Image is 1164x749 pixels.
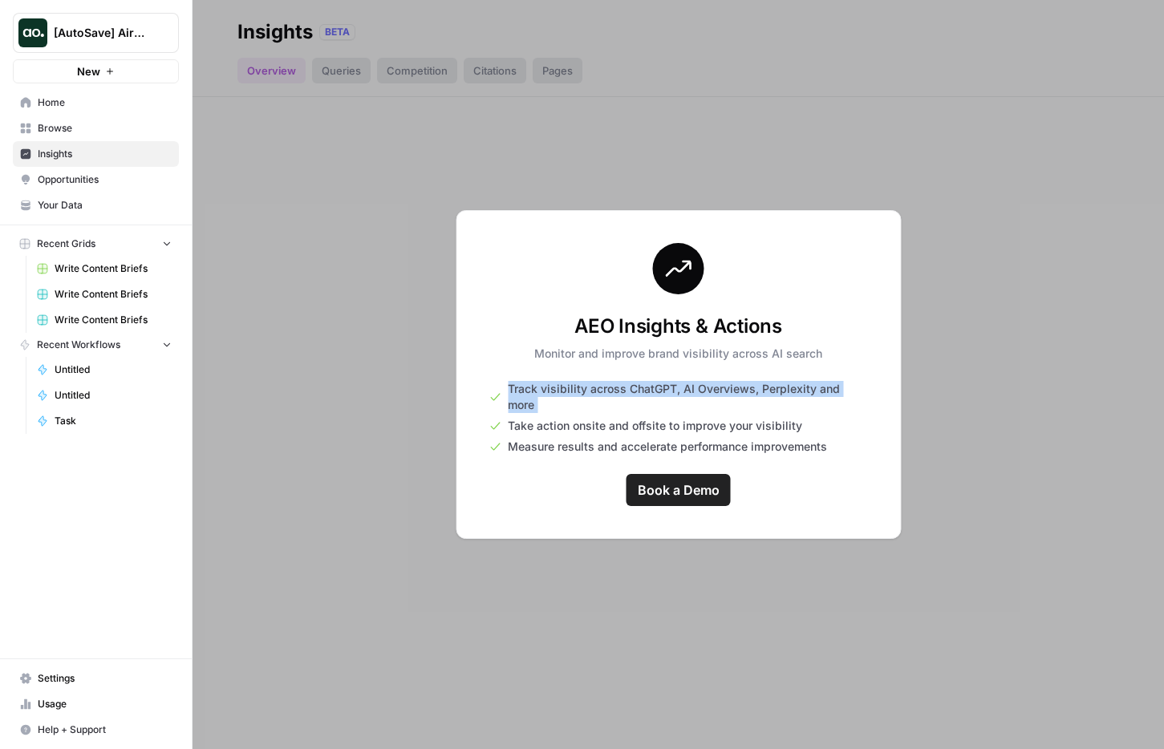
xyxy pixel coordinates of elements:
[55,414,172,428] span: Task
[54,25,151,41] span: [AutoSave] AirOps
[77,63,100,79] span: New
[37,237,95,251] span: Recent Grids
[13,666,179,691] a: Settings
[30,408,179,434] a: Task
[55,388,172,403] span: Untitled
[13,115,179,141] a: Browse
[30,357,179,383] a: Untitled
[13,90,179,115] a: Home
[30,281,179,307] a: Write Content Briefs
[13,717,179,743] button: Help + Support
[508,381,868,413] span: Track visibility across ChatGPT, AI Overviews, Perplexity and more
[38,671,172,686] span: Settings
[38,198,172,213] span: Your Data
[13,13,179,53] button: Workspace: [AutoSave] AirOps
[627,474,731,506] a: Book a Demo
[534,314,822,339] h3: AEO Insights & Actions
[37,338,120,352] span: Recent Workflows
[38,147,172,161] span: Insights
[30,383,179,408] a: Untitled
[55,362,172,377] span: Untitled
[13,167,179,192] a: Opportunities
[38,95,172,110] span: Home
[638,480,720,500] span: Book a Demo
[55,313,172,327] span: Write Content Briefs
[13,192,179,218] a: Your Data
[55,261,172,276] span: Write Content Briefs
[38,121,172,136] span: Browse
[13,232,179,256] button: Recent Grids
[18,18,47,47] img: [AutoSave] AirOps Logo
[55,287,172,302] span: Write Content Briefs
[38,697,172,711] span: Usage
[13,333,179,357] button: Recent Workflows
[38,172,172,187] span: Opportunities
[13,59,179,83] button: New
[13,141,179,167] a: Insights
[508,418,802,434] span: Take action onsite and offsite to improve your visibility
[38,723,172,737] span: Help + Support
[508,439,827,455] span: Measure results and accelerate performance improvements
[534,346,822,362] p: Monitor and improve brand visibility across AI search
[30,256,179,281] a: Write Content Briefs
[13,691,179,717] a: Usage
[30,307,179,333] a: Write Content Briefs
